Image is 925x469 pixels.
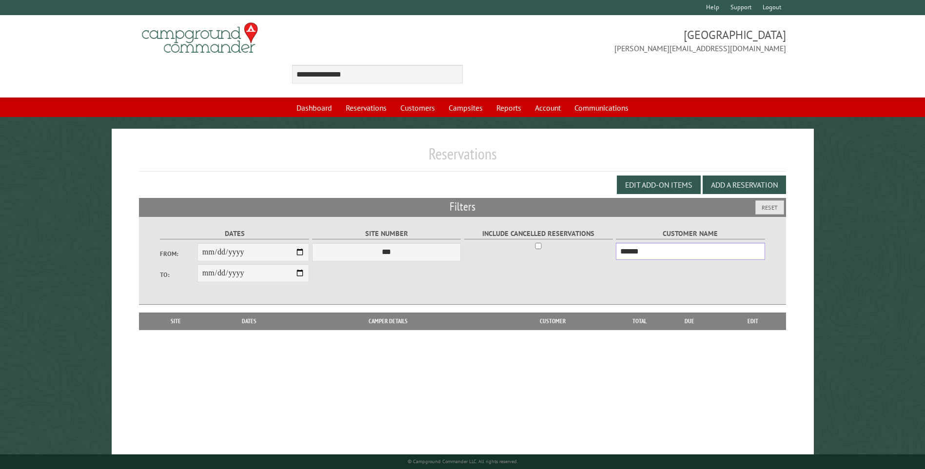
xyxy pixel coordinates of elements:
a: Campsites [443,98,489,117]
a: Account [529,98,567,117]
button: Add a Reservation [703,176,786,194]
label: Include Cancelled Reservations [464,228,613,239]
th: Camper Details [291,313,485,330]
a: Reservations [340,98,393,117]
small: © Campground Commander LLC. All rights reserved. [408,458,518,465]
h2: Filters [139,198,786,216]
label: To: [160,270,197,279]
a: Dashboard [291,98,338,117]
button: Reset [755,200,784,215]
th: Total [620,313,659,330]
button: Edit Add-on Items [617,176,701,194]
label: Dates [160,228,309,239]
a: Customers [394,98,441,117]
label: From: [160,249,197,258]
label: Site Number [312,228,461,239]
img: Campground Commander [139,19,261,57]
a: Communications [569,98,634,117]
label: Customer Name [616,228,765,239]
th: Due [659,313,720,330]
th: Dates [208,313,291,330]
th: Site [144,313,207,330]
span: [GEOGRAPHIC_DATA] [PERSON_NAME][EMAIL_ADDRESS][DOMAIN_NAME] [463,27,786,54]
h1: Reservations [139,144,786,171]
th: Customer [485,313,620,330]
a: Reports [491,98,527,117]
th: Edit [720,313,786,330]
